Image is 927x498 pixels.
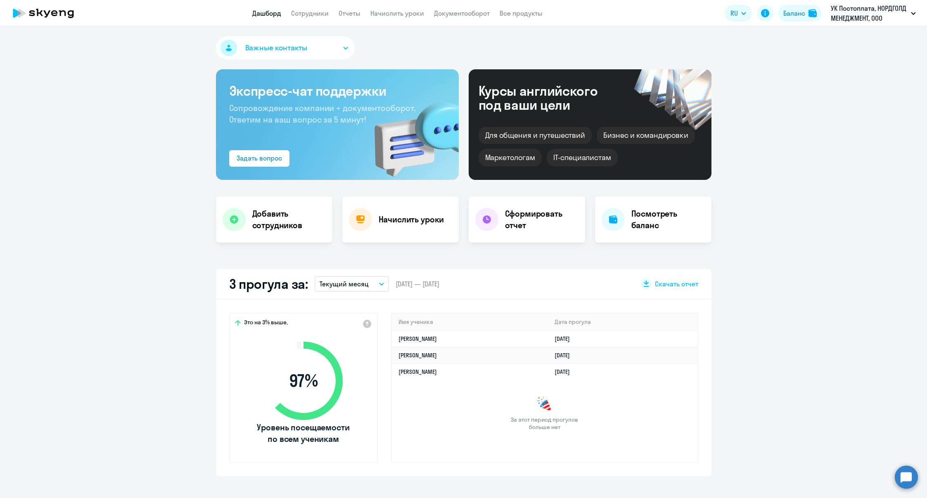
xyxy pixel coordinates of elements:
a: Начислить уроки [370,9,424,17]
span: За этот период прогулов больше нет [510,416,579,431]
a: [DATE] [555,368,576,375]
p: УК Постоплата, НОРДГОЛД МЕНЕДЖМЕНТ, ООО [831,3,908,23]
button: Балансbalance [778,5,822,21]
button: Текущий месяц [315,276,389,292]
h2: 3 прогула за: [229,276,308,292]
div: Задать вопрос [237,153,282,163]
a: Дашборд [252,9,281,17]
button: Задать вопрос [229,150,289,167]
th: Имя ученика [392,314,548,330]
div: Бизнес и командировки [597,127,695,144]
button: Важные контакты [216,36,355,59]
p: Текущий месяц [320,279,369,289]
span: Сопровождение компании + документооборот. Ответим на ваш вопрос за 5 минут! [229,103,416,125]
img: balance [808,9,817,17]
div: Курсы английского под ваши цели [479,84,620,112]
span: Уровень посещаемости по всем ученикам [256,422,351,445]
a: [PERSON_NAME] [398,352,437,359]
a: [PERSON_NAME] [398,335,437,342]
span: Это на 3% выше, [244,319,288,328]
a: Документооборот [434,9,490,17]
a: [DATE] [555,335,576,342]
h4: Добавить сотрудников [252,208,326,231]
span: Важные контакты [245,42,307,53]
div: Маркетологам [479,149,542,166]
th: Дата прогула [548,314,697,330]
span: 97 % [256,371,351,391]
button: RU [725,5,752,21]
a: Все продукты [500,9,543,17]
a: [DATE] [555,352,576,359]
a: Отчеты [339,9,360,17]
img: bg-img [363,87,459,180]
div: Для общения и путешествий [479,127,592,144]
span: [DATE] — [DATE] [396,279,439,288]
div: IT-специалистам [547,149,618,166]
h4: Начислить уроки [379,214,444,225]
h4: Сформировать отчет [505,208,578,231]
button: УК Постоплата, НОРДГОЛД МЕНЕДЖМЕНТ, ООО [827,3,920,23]
h4: Посмотреть баланс [631,208,705,231]
a: Сотрудники [291,9,329,17]
span: Скачать отчет [655,279,698,288]
a: [PERSON_NAME] [398,368,437,375]
span: RU [730,8,738,18]
h3: Экспресс-чат поддержки [229,83,446,99]
div: Баланс [783,8,805,18]
img: congrats [536,396,553,413]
